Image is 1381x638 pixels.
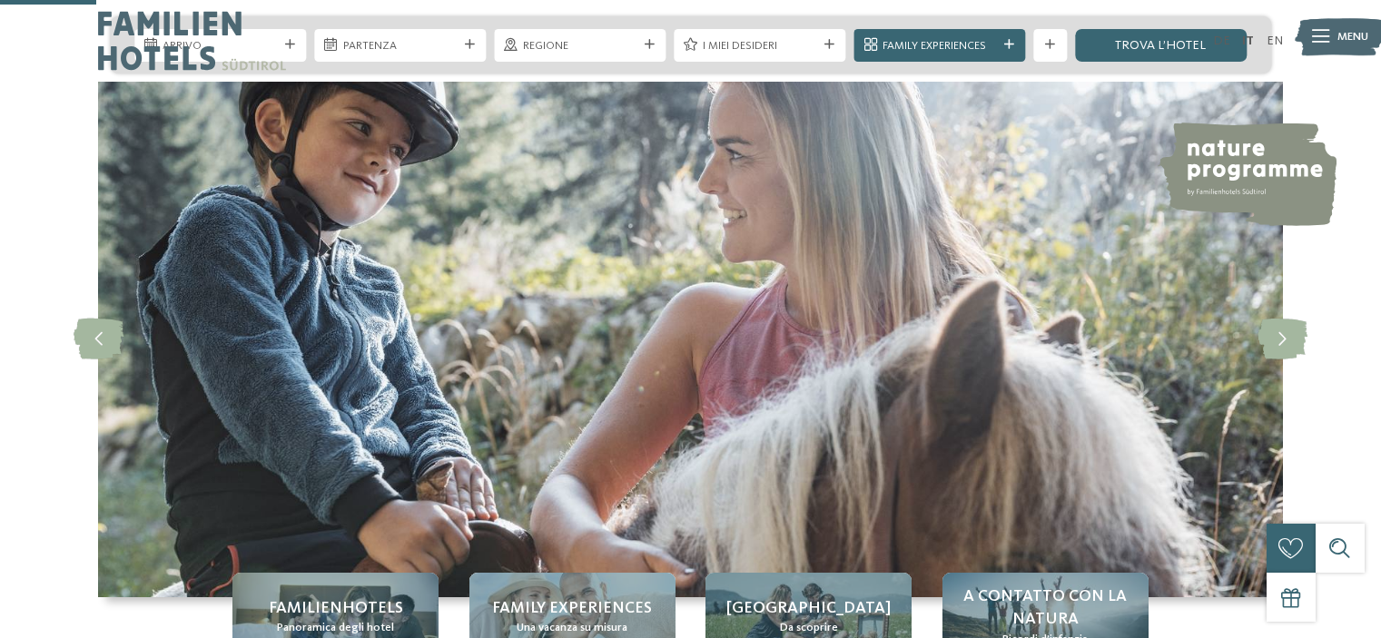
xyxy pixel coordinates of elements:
span: Panoramica degli hotel [277,620,394,636]
span: Family experiences [492,597,652,620]
span: [GEOGRAPHIC_DATA] [726,597,891,620]
span: Menu [1337,29,1368,45]
a: EN [1267,34,1283,47]
span: Una vacanza su misura [517,620,627,636]
img: nature programme by Familienhotels Südtirol [1157,123,1337,226]
img: Family hotel Alto Adige: the happy family places! [98,82,1283,597]
span: A contatto con la natura [959,585,1132,631]
span: Da scoprire [780,620,838,636]
span: Familienhotels [269,597,403,620]
a: DE [1213,34,1230,47]
a: IT [1242,34,1254,47]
